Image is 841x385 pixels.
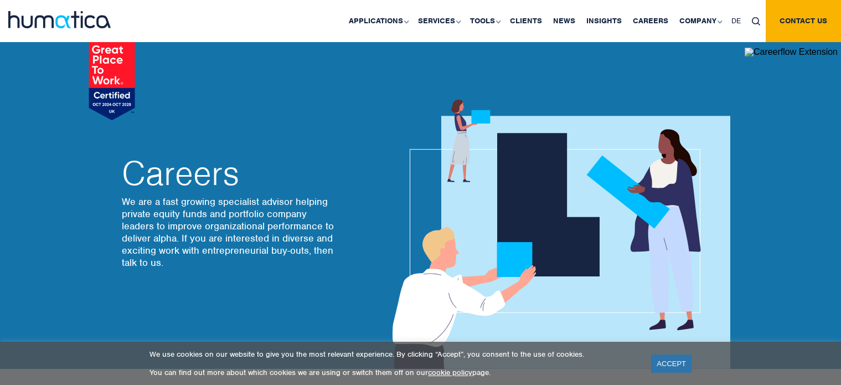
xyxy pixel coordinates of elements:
[122,196,338,269] p: We are a fast growing specialist advisor helping private equity funds and portfolio company leade...
[122,157,338,190] h2: Careers
[382,100,730,369] img: about_banner1
[149,368,637,377] p: You can find out more about which cookies we are using or switch them off on our page.
[428,368,472,377] a: cookie policy
[651,355,692,373] a: ACCEPT
[752,17,760,25] img: search_icon
[731,16,741,25] span: DE
[8,11,111,28] img: logo
[149,350,637,359] p: We use cookies on our website to give you the most relevant experience. By clicking “Accept”, you...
